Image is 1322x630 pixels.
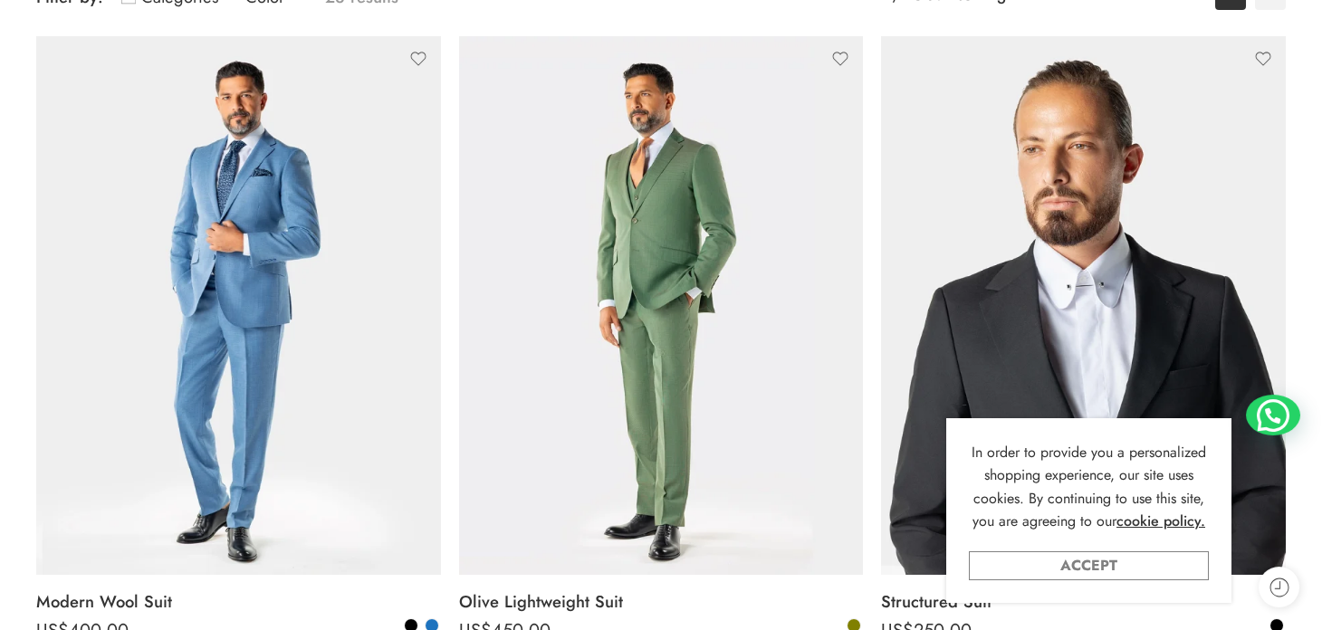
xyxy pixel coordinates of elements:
[459,584,864,620] a: Olive Lightweight Suit
[881,584,1286,620] a: Structured Suit
[1116,510,1205,533] a: cookie policy.
[969,551,1209,580] a: Accept
[972,442,1206,532] span: In order to provide you a personalized shopping experience, our site uses cookies. By continuing ...
[36,584,441,620] a: Modern Wool Suit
